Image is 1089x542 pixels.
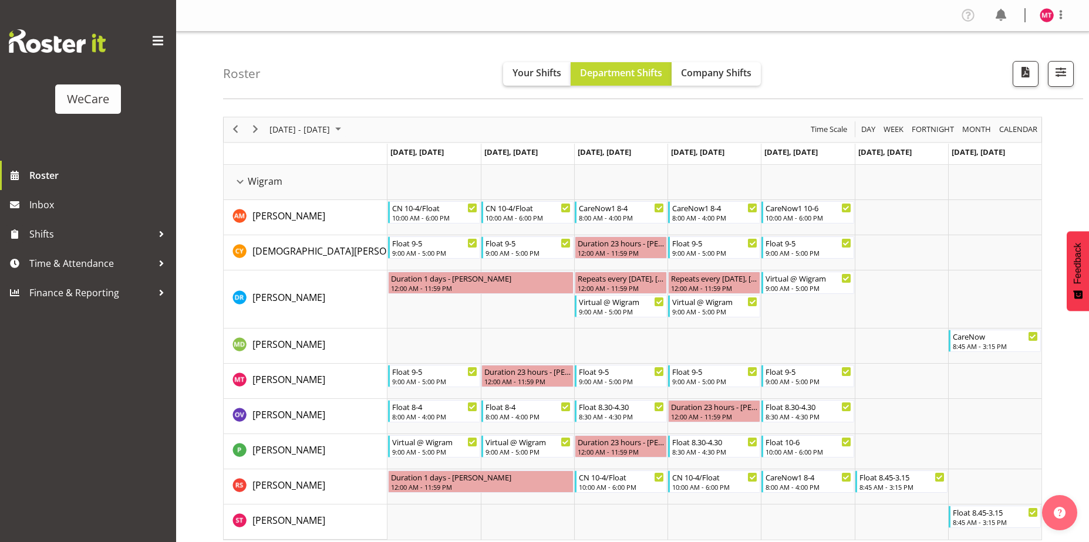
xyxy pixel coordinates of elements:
[671,147,724,157] span: [DATE], [DATE]
[949,506,1041,528] div: Simone Turner"s event - Float 8.45-3.15 Begin From Sunday, October 12, 2025 at 8:45:00 AM GMT+13:...
[481,365,574,387] div: Monique Telford"s event - Duration 23 hours - Monique Telford Begin From Tuesday, October 7, 2025...
[672,248,757,258] div: 9:00 AM - 5:00 PM
[228,122,244,137] button: Previous
[672,213,757,222] div: 8:00 AM - 4:00 PM
[953,506,1038,518] div: Float 8.45-3.15
[387,165,1041,540] table: Timeline Week of October 6, 2025
[671,401,757,412] div: Duration 23 hours - [PERSON_NAME]
[672,471,757,483] div: CN 10-4/Float
[809,122,849,137] button: Time Scale
[388,201,480,223] div: Ashley Mendoza"s event - CN 10-4/Float Begin From Monday, October 6, 2025 at 10:00:00 AM GMT+13:0...
[268,122,346,137] button: October 2025
[578,237,664,249] div: Duration 23 hours - [PERSON_NAME]
[1013,61,1039,87] button: Download a PDF of the roster according to the set date range.
[949,330,1041,352] div: Marie-Claire Dickson-Bakker"s event - CareNow Begin From Sunday, October 12, 2025 at 8:45:00 AM G...
[391,283,571,293] div: 12:00 AM - 11:59 PM
[29,196,170,214] span: Inbox
[392,365,477,377] div: Float 9-5
[579,296,664,307] div: Virtual @ Wigram
[766,272,851,284] div: Virtual @ Wigram
[1073,243,1083,284] span: Feedback
[766,471,851,483] div: CareNow1 8-4
[761,365,854,387] div: Monique Telford"s event - Float 9-5 Begin From Friday, October 10, 2025 at 9:00:00 AM GMT+13:00 E...
[672,62,761,86] button: Company Shifts
[486,248,571,258] div: 9:00 AM - 5:00 PM
[672,307,757,316] div: 9:00 AM - 5:00 PM
[391,471,571,483] div: Duration 1 days - [PERSON_NAME]
[668,201,760,223] div: Ashley Mendoza"s event - CareNow1 8-4 Begin From Thursday, October 9, 2025 at 8:00:00 AM GMT+13:0...
[392,436,477,448] div: Virtual @ Wigram
[486,401,571,412] div: Float 8-4
[672,377,757,386] div: 9:00 AM - 5:00 PM
[388,236,480,259] div: Christianna Yu"s event - Float 9-5 Begin From Monday, October 6, 2025 at 9:00:00 AM GMT+13:00 End...
[9,29,106,53] img: Rosterit website logo
[671,272,757,284] div: Repeats every [DATE], [DATE] - [PERSON_NAME]
[761,236,854,259] div: Christianna Yu"s event - Float 9-5 Begin From Friday, October 10, 2025 at 9:00:00 AM GMT+13:00 En...
[953,330,1038,342] div: CareNow
[252,479,325,492] span: [PERSON_NAME]
[578,436,664,448] div: Duration 23 hours - [PERSON_NAME]
[225,117,245,142] div: previous period
[29,225,153,243] span: Shifts
[766,377,851,386] div: 9:00 AM - 5:00 PM
[575,435,667,458] div: Pooja Prabhu"s event - Duration 23 hours - Pooja Prabhu Begin From Wednesday, October 8, 2025 at ...
[224,270,387,328] td: Deepti Raturi resource
[224,165,387,200] td: Wigram resource
[481,236,574,259] div: Christianna Yu"s event - Float 9-5 Begin From Tuesday, October 7, 2025 at 9:00:00 AM GMT+13:00 En...
[29,255,153,272] span: Time & Attendance
[671,412,757,421] div: 12:00 AM - 11:59 PM
[67,90,109,108] div: WeCare
[668,470,760,493] div: Rhianne Sharples"s event - CN 10-4/Float Begin From Thursday, October 9, 2025 at 10:00:00 AM GMT+...
[766,447,851,456] div: 10:00 AM - 6:00 PM
[578,272,664,284] div: Repeats every [DATE], [DATE] - [PERSON_NAME]
[766,248,851,258] div: 9:00 AM - 5:00 PM
[961,122,992,137] span: Month
[223,67,261,80] h4: Roster
[761,400,854,422] div: Olive Vermazen"s event - Float 8.30-4.30 Begin From Friday, October 10, 2025 at 8:30:00 AM GMT+13...
[952,147,1005,157] span: [DATE], [DATE]
[481,435,574,458] div: Pooja Prabhu"s event - Virtual @ Wigram Begin From Tuesday, October 7, 2025 at 9:00:00 AM GMT+13:...
[486,213,571,222] div: 10:00 AM - 6:00 PM
[224,200,387,235] td: Ashley Mendoza resource
[810,122,848,137] span: Time Scale
[672,365,757,377] div: Float 9-5
[997,122,1040,137] button: Month
[1048,61,1074,87] button: Filter Shifts
[579,307,664,316] div: 9:00 AM - 5:00 PM
[252,372,325,387] a: [PERSON_NAME]
[265,117,348,142] div: October 06 - 12, 2025
[998,122,1039,137] span: calendar
[252,443,325,456] span: [PERSON_NAME]
[252,338,325,351] span: [PERSON_NAME]
[224,328,387,364] td: Marie-Claire Dickson-Bakker resource
[579,401,664,412] div: Float 8.30-4.30
[575,400,667,422] div: Olive Vermazen"s event - Float 8.30-4.30 Begin From Wednesday, October 8, 2025 at 8:30:00 AM GMT+...
[672,296,757,307] div: Virtual @ Wigram
[859,471,945,483] div: Float 8.45-3.15
[252,514,325,527] span: [PERSON_NAME]
[668,272,760,294] div: Deepti Raturi"s event - Repeats every wednesday, thursday - Deepti Raturi Begin From Thursday, Oc...
[672,482,757,492] div: 10:00 AM - 6:00 PM
[252,373,325,386] span: [PERSON_NAME]
[390,147,444,157] span: [DATE], [DATE]
[252,209,325,223] a: [PERSON_NAME]
[578,447,664,456] div: 12:00 AM - 11:59 PM
[580,66,662,79] span: Department Shifts
[392,447,477,456] div: 9:00 AM - 5:00 PM
[953,517,1038,527] div: 8:45 AM - 3:15 PM
[392,401,477,412] div: Float 8-4
[388,470,574,493] div: Rhianne Sharples"s event - Duration 1 days - Rhianne Sharples Begin From Monday, October 6, 2025 ...
[224,469,387,504] td: Rhianne Sharples resource
[224,434,387,469] td: Pooja Prabhu resource
[388,435,480,458] div: Pooja Prabhu"s event - Virtual @ Wigram Begin From Monday, October 6, 2025 at 9:00:00 AM GMT+13:0...
[672,202,757,214] div: CareNow1 8-4
[761,272,854,294] div: Deepti Raturi"s event - Virtual @ Wigram Begin From Friday, October 10, 2025 at 9:00:00 AM GMT+13...
[578,283,664,293] div: 12:00 AM - 11:59 PM
[503,62,571,86] button: Your Shifts
[29,167,170,184] span: Roster
[252,291,325,304] span: [PERSON_NAME]
[911,122,955,137] span: Fortnight
[391,482,571,492] div: 12:00 AM - 11:59 PM
[953,341,1038,351] div: 8:45 AM - 3:15 PM
[766,237,851,249] div: Float 9-5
